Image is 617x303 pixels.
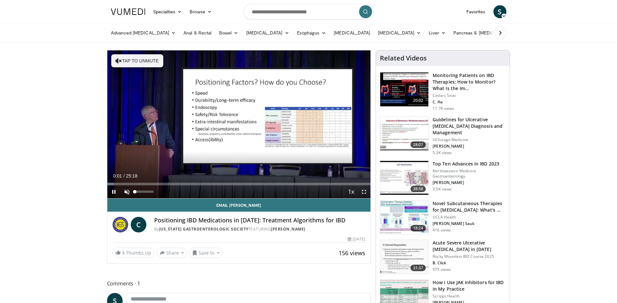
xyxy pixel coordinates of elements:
div: [DATE] [348,236,365,242]
a: Liver [425,26,449,39]
a: S [493,5,506,18]
a: 4 Thumbs Up [113,248,154,258]
button: Save to [189,248,222,258]
button: Pause [107,185,120,198]
button: Fullscreen [357,185,370,198]
span: 20:02 [410,97,426,104]
span: 28:07 [410,141,426,148]
p: [PERSON_NAME] [433,180,506,185]
img: 609225da-72ea-422a-b68c-0f05c1f2df47.150x105_q85_crop-smart_upscale.jpg [380,72,428,106]
p: Scripps Health [433,294,506,299]
span: 0:01 [113,173,122,178]
h3: Acute Severe Ulcerative [MEDICAL_DATA] in [DATE] [433,240,506,253]
span: 38:58 [410,186,426,192]
h3: How I Use JAK Inhibitors for IBD in My Practice [433,279,506,292]
a: 31:37 Acute Severe Ulcerative [MEDICAL_DATA] in [DATE] Rocky Mountain IBD Course 2025 B. Click 97... [380,240,506,274]
a: Advanced [MEDICAL_DATA] [107,26,180,39]
a: [MEDICAL_DATA] [242,26,293,39]
h3: Guidelines for Ulcerative [MEDICAL_DATA] Diagnosis and Management [433,116,506,136]
h3: Novel Subcutaneous Therapies for [MEDICAL_DATA]: What's … [433,200,506,213]
p: UCLA Health [433,215,506,220]
p: 416 views [433,228,451,233]
p: 11.7K views [433,106,454,111]
p: 3.5K views [433,187,452,192]
p: C. Ha [433,99,506,105]
h3: Top Ten Advances in IBD 2023 [433,161,506,167]
a: Anal & Rectal [180,26,215,39]
span: / [124,173,125,178]
div: Progress Bar [107,183,371,185]
button: Share [157,248,187,258]
span: 18:24 [410,225,426,231]
button: Playback Rate [344,185,357,198]
a: Favorites [463,5,490,18]
p: B. Click [433,260,506,266]
h4: Related Videos [380,54,427,62]
a: Bowel [215,26,242,39]
a: Email [PERSON_NAME] [107,199,371,212]
a: 18:24 Novel Subcutaneous Therapies for [MEDICAL_DATA]: What's … UCLA Health [PERSON_NAME] Sauk 41... [380,200,506,235]
a: [PERSON_NAME] [271,226,305,232]
h4: Positioning IBD Medications in [DATE]: Treatment Algorithms for IBD [154,217,366,224]
p: Cedars Sinai [433,93,506,98]
p: [PERSON_NAME] Sauk [433,221,506,226]
img: b95f4ba9-a713-4ac1-b3c0-4dfbf6aab834.150x105_q85_crop-smart_upscale.jpg [380,240,428,274]
a: [MEDICAL_DATA] [330,26,374,39]
a: Esophagus [293,26,330,39]
a: 38:58 Top Ten Advances in IBD 2023 Northwestern Medicine Gastroenterology [PERSON_NAME] 3.5K views [380,161,506,195]
img: VuMedi Logo [111,8,145,15]
h3: Monitoring Patients on IBD Therapies: How to Monitor? What Is the Im… [433,72,506,92]
p: UChicago Medicine [433,137,506,142]
a: 28:07 Guidelines for Ulcerative [MEDICAL_DATA] Diagnosis and Management UChicago Medicine [PERSON... [380,116,506,155]
p: 975 views [433,267,451,272]
img: 2f51e707-cd8d-4a31-8e3f-f47d06a7faca.150x105_q85_crop-smart_upscale.jpg [380,161,428,195]
input: Search topics, interventions [244,4,374,20]
button: Tap to unmute [111,54,163,67]
div: By FEATURING [154,226,366,232]
span: 31:37 [410,265,426,271]
span: 25:18 [126,173,137,178]
p: Rocky Mountain IBD Course 2025 [433,254,506,259]
a: [US_STATE] Gastroenterologic Society [159,226,248,232]
img: 741871df-6ee3-4ee0-bfa7-8a5f5601d263.150x105_q85_crop-smart_upscale.jpg [380,201,428,234]
div: Volume Level [135,191,154,193]
button: Unmute [120,185,133,198]
a: C [131,217,146,232]
a: Specialties [149,5,186,18]
p: 5.3K views [433,150,452,155]
a: Pancreas & [MEDICAL_DATA] [449,26,526,39]
a: [MEDICAL_DATA] [374,26,425,39]
a: Browse [186,5,216,18]
a: 20:02 Monitoring Patients on IBD Therapies: How to Monitor? What Is the Im… Cedars Sinai C. Ha 11... [380,72,506,111]
span: 4 [122,250,125,256]
span: 156 views [339,249,365,257]
p: Northwestern Medicine Gastroenterology [433,168,506,179]
p: [PERSON_NAME] [433,144,506,149]
video-js: Video Player [107,50,371,199]
img: Florida Gastroenterologic Society [113,217,128,232]
span: Comments 1 [107,279,371,288]
img: 5d508c2b-9173-4279-adad-7510b8cd6d9a.150x105_q85_crop-smart_upscale.jpg [380,117,428,151]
